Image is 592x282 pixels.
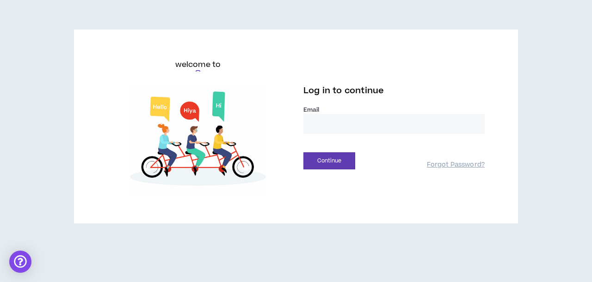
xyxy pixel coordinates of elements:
[303,152,355,169] button: Continue
[303,106,485,114] label: Email
[9,251,31,273] div: Open Intercom Messenger
[427,161,485,169] a: Forgot Password?
[303,85,384,96] span: Log in to continue
[107,86,289,194] img: Welcome to Wripple
[175,59,221,70] h6: welcome to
